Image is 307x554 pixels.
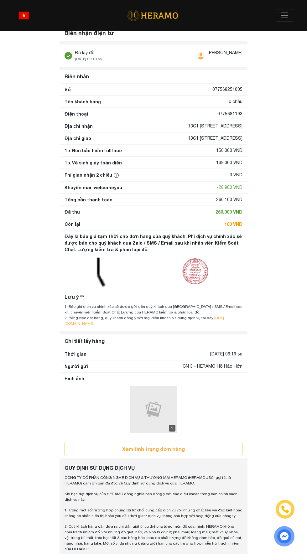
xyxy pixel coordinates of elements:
[75,57,102,61] span: [DATE] 09:19 sa
[75,49,102,56] div: Đã lấy đồ
[197,52,205,60] img: user.svg
[65,464,242,472] div: QUY ĐỊNH SỬ DỤNG DỊCH VỤ
[65,351,86,357] div: Thời gian
[96,255,106,288] img: 241826-0775681193-1759630781948853.jpg
[183,363,242,370] div: CN 3 - HERAMO Hồ Hảo Hớn
[217,184,242,191] div: - 28.900 VND
[65,52,72,60] img: stick.svg
[65,135,91,142] div: Địa chỉ giao
[216,147,242,154] div: 150.000 VND
[229,98,242,105] div: c châu
[216,159,242,166] div: 139.000 VND
[65,86,70,93] div: Số
[19,12,29,19] img: vn-flag.png
[65,233,242,253] div: Đây là báo giá tạm thời cho đơn hàng của quý khách. Phí dịch vụ chính xác sẽ được báo cho quý khá...
[65,507,242,519] p: 1. Trong một số trường hợp chúng tôi từ chối cung cấp dịch vụ với những chất liệu vải đặc biệt ho...
[65,196,112,203] div: Tổng cần thanh toán
[65,375,242,382] div: Hình ảnh
[65,524,242,552] p: 2. Quý khách hàng cần đưa ra chỉ dẫn giặt ủi cụ thể cho từng món đồ của mình. HERAMO không chịu t...
[65,172,120,179] div: Phí giao nhận 2 chiều
[65,209,80,215] div: Đã thu
[127,9,178,22] img: logo
[65,98,101,105] div: Tên khách hàng
[217,111,242,117] div: 0775681193
[65,491,242,502] p: Khi bạn đặt dịch vụ của HERAMO đồng nghĩa bạn đồng ý với các điều khoản trong bản chính sách dịch...
[60,25,247,41] div: Biên nhận điện tử
[230,172,242,179] div: 0 VND
[65,221,80,227] div: Còn lại
[65,147,122,154] div: 1 x Nón bảo hiểm fullface
[210,351,242,357] div: [DATE] 09:19 sa
[216,196,242,203] div: 260.100 VND
[65,123,93,129] div: Địa chỉ nhận
[188,123,242,129] div: 13C1 [STREET_ADDRESS]
[169,425,175,432] div: 1
[65,184,122,191] div: Khuyến mãi : welcomeyou
[208,49,242,56] div: [PERSON_NAME]
[276,500,294,518] a: phone-icon
[179,255,211,288] img: seals.png
[281,505,290,514] img: phone-icon
[65,111,88,117] div: Điện thoại
[224,221,242,227] div: 100 VND
[65,475,242,486] p: CÔNG TY CỔ PHẦN CÔNG NGHỆ DỊCH VỤ & THƯƠNG MẠI HERAMO (HERAMO JSC, gọi tắt là HERAMO) cảm ơn bạn ...
[208,57,209,61] span: -
[65,159,122,166] div: 1 x Vệ sinh giày toàn diện
[62,70,245,83] div: Biên nhận
[65,363,88,370] div: Người gửi
[65,442,242,456] button: Xem tình trạng đơn hàng
[62,335,245,347] div: Chi tiết lấy hàng
[212,86,242,93] div: 077568251005
[65,315,242,326] div: 2. Bằng việc đặt hàng, quý khách đồng ý với mọi điều khoản sử dụng dịch vụ tại đây: .
[65,304,242,315] div: 1. Báo giá dịch vụ chính xác sẽ được gửi đến quý khách qua [GEOGRAPHIC_DATA] / SMS / Email sau kh...
[216,209,242,215] div: 260.000 VND
[188,135,242,142] div: 13C1 [STREET_ADDRESS]
[114,173,119,178] img: info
